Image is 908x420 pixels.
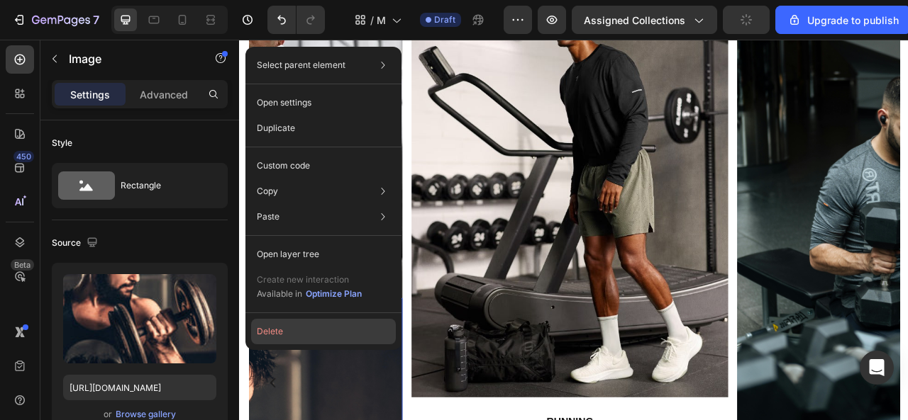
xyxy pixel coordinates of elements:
[787,13,899,28] div: Upgrade to publish
[239,40,908,420] iframe: Design area
[52,234,101,253] div: Source
[257,122,295,135] p: Duplicate
[572,6,717,34] button: Assigned Collections
[93,11,99,28] p: 7
[251,319,396,344] button: Delete
[257,96,311,109] p: Open settings
[257,288,302,299] span: Available in
[69,50,189,67] p: Image
[377,13,386,28] span: MEN 2
[257,210,279,223] p: Paste
[370,13,374,28] span: /
[52,137,72,149] div: Style
[305,287,362,301] button: Optimize Plan
[11,259,34,271] div: Beta
[584,13,685,28] span: Assigned Collections
[257,59,345,72] p: Select parent element
[257,159,310,172] p: Custom code
[6,6,106,34] button: 7
[434,13,455,26] span: Draft
[257,273,362,287] p: Create new interaction
[257,185,278,198] p: Copy
[267,6,325,34] div: Undo/Redo
[121,169,207,202] div: Rectangle
[860,351,894,385] div: Open Intercom Messenger
[257,248,319,261] p: Open layer tree
[13,151,34,162] div: 450
[63,274,216,363] img: preview-image
[63,375,216,400] input: https://example.com/image.jpg
[140,87,188,102] p: Advanced
[70,87,110,102] p: Settings
[306,288,362,300] div: Optimize Plan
